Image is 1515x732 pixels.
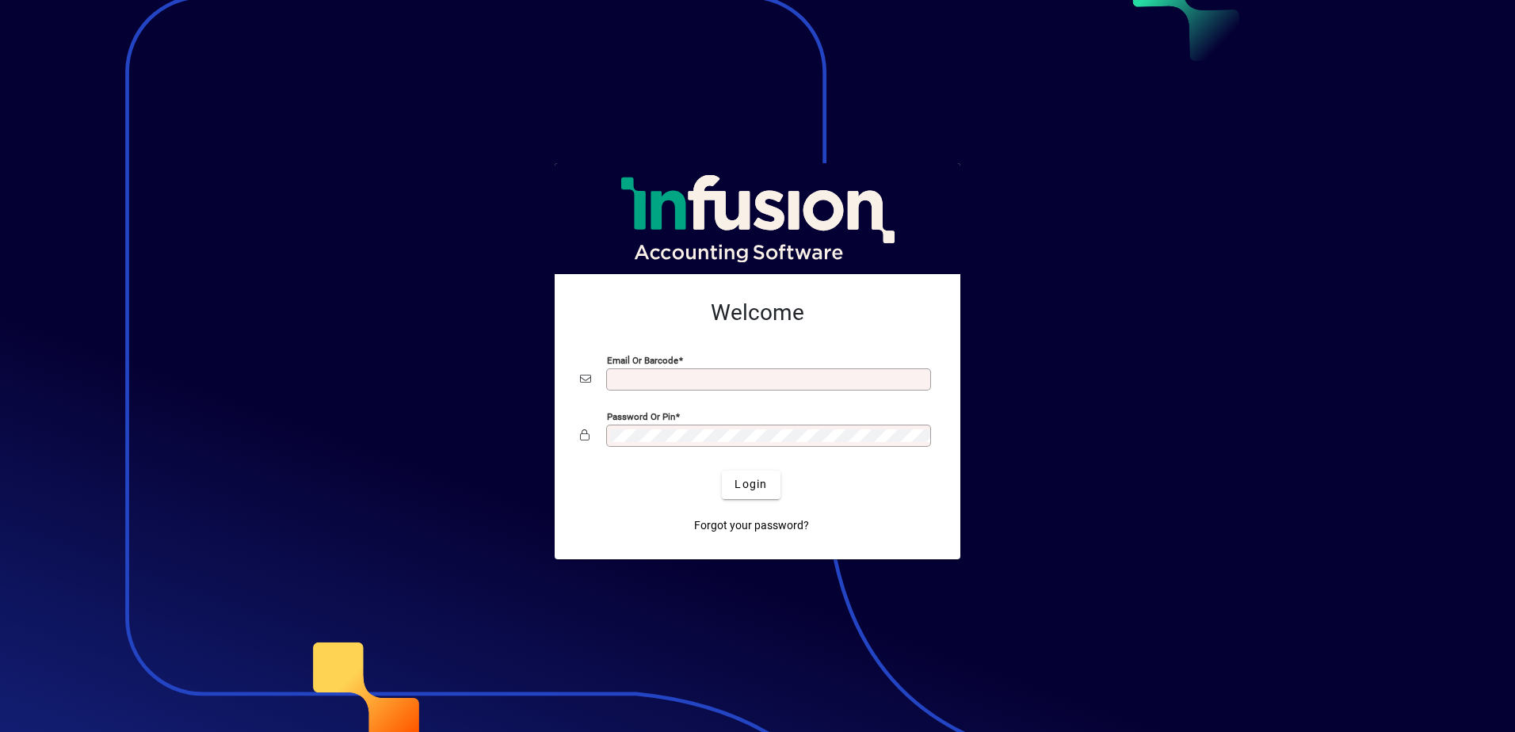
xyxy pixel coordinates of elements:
[735,476,767,493] span: Login
[607,410,675,421] mat-label: Password or Pin
[722,471,780,499] button: Login
[694,517,809,534] span: Forgot your password?
[580,299,935,326] h2: Welcome
[688,512,815,540] a: Forgot your password?
[607,354,678,365] mat-label: Email or Barcode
